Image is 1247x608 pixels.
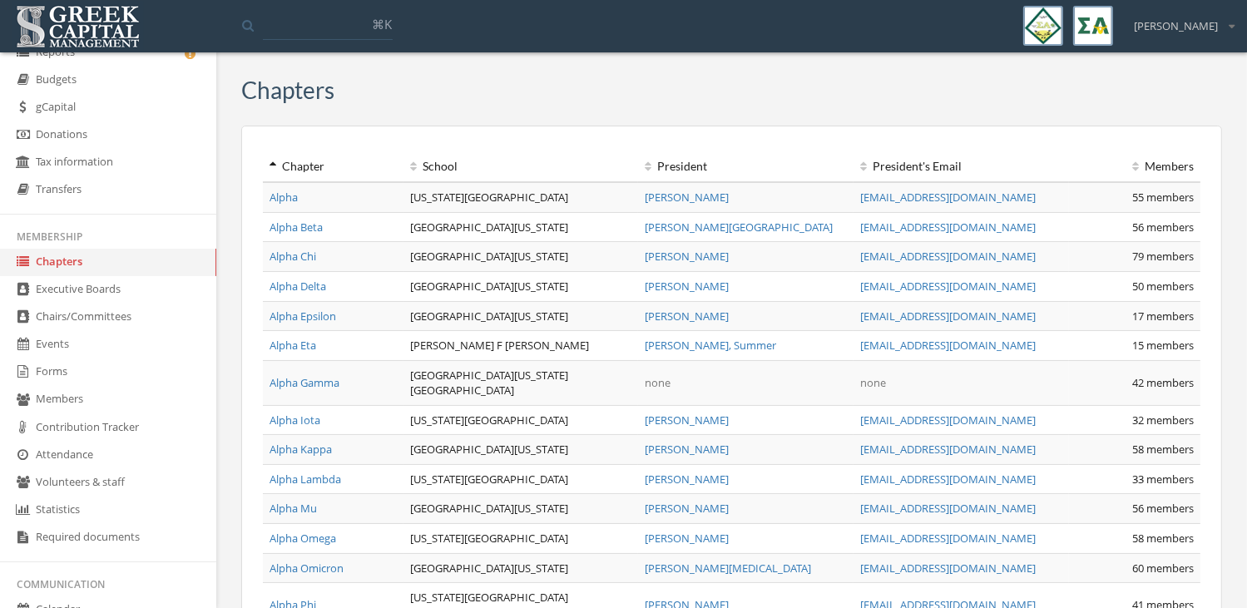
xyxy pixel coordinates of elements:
[403,494,638,524] td: [GEOGRAPHIC_DATA][US_STATE]
[1132,561,1194,576] span: 60 members
[403,553,638,583] td: [GEOGRAPHIC_DATA][US_STATE]
[270,531,336,546] a: Alpha Omega
[645,279,729,294] a: [PERSON_NAME]
[645,309,729,324] a: [PERSON_NAME]
[1134,18,1218,34] span: [PERSON_NAME]
[645,472,729,487] a: [PERSON_NAME]
[1132,338,1194,353] span: 15 members
[241,77,334,103] h3: Chapters
[270,338,316,353] a: Alpha Eta
[860,309,1036,324] a: [EMAIL_ADDRESS][DOMAIN_NAME]
[270,190,298,205] a: Alpha
[403,242,638,272] td: [GEOGRAPHIC_DATA][US_STATE]
[860,531,1036,546] a: [EMAIL_ADDRESS][DOMAIN_NAME]
[270,375,339,390] a: Alpha Gamma
[270,249,316,264] a: Alpha Chi
[1132,190,1194,205] span: 55 members
[860,249,1036,264] a: [EMAIL_ADDRESS][DOMAIN_NAME]
[860,442,1036,457] a: [EMAIL_ADDRESS][DOMAIN_NAME]
[1132,279,1194,294] span: 50 members
[270,501,317,516] a: Alpha Mu
[645,442,729,457] a: [PERSON_NAME]
[860,279,1036,294] a: [EMAIL_ADDRESS][DOMAIN_NAME]
[403,182,638,212] td: [US_STATE][GEOGRAPHIC_DATA]
[403,524,638,554] td: [US_STATE][GEOGRAPHIC_DATA]
[860,190,1036,205] a: [EMAIL_ADDRESS][DOMAIN_NAME]
[270,309,336,324] a: Alpha Epsilon
[403,212,638,242] td: [GEOGRAPHIC_DATA][US_STATE]
[645,413,729,428] a: [PERSON_NAME]
[1132,442,1194,457] span: 58 members
[1132,375,1194,390] span: 42 members
[1132,501,1194,516] span: 56 members
[860,220,1036,235] a: [EMAIL_ADDRESS][DOMAIN_NAME]
[645,501,729,516] a: [PERSON_NAME]
[403,405,638,435] td: [US_STATE][GEOGRAPHIC_DATA]
[1132,220,1194,235] span: 56 members
[1132,249,1194,264] span: 79 members
[1132,413,1194,428] span: 32 members
[645,220,833,235] a: [PERSON_NAME][GEOGRAPHIC_DATA]
[860,501,1036,516] a: [EMAIL_ADDRESS][DOMAIN_NAME]
[403,435,638,465] td: [GEOGRAPHIC_DATA][US_STATE]
[403,464,638,494] td: [US_STATE][GEOGRAPHIC_DATA]
[410,158,631,175] div: School
[1123,6,1235,34] div: [PERSON_NAME]
[645,249,729,264] a: [PERSON_NAME]
[860,472,1036,487] a: [EMAIL_ADDRESS][DOMAIN_NAME]
[403,360,638,405] td: [GEOGRAPHIC_DATA][US_STATE] [GEOGRAPHIC_DATA]
[860,561,1036,576] a: [EMAIL_ADDRESS][DOMAIN_NAME]
[270,442,332,457] a: Alpha Kappa
[645,158,847,175] div: President
[860,338,1036,353] a: [EMAIL_ADDRESS][DOMAIN_NAME]
[270,413,320,428] a: Alpha Iota
[860,375,886,390] span: none
[403,271,638,301] td: [GEOGRAPHIC_DATA][US_STATE]
[270,561,344,576] a: Alpha Omicron
[1132,309,1194,324] span: 17 members
[270,279,326,294] a: Alpha Delta
[372,16,392,32] span: ⌘K
[645,190,729,205] a: [PERSON_NAME]
[645,338,776,353] a: [PERSON_NAME], Summer
[270,220,323,235] a: Alpha Beta
[1132,472,1194,487] span: 33 members
[403,331,638,361] td: [PERSON_NAME] F [PERSON_NAME]
[1076,158,1194,175] div: Members
[270,472,341,487] a: Alpha Lambda
[860,158,1062,175] div: President 's Email
[645,561,811,576] a: [PERSON_NAME][MEDICAL_DATA]
[270,158,397,175] div: Chapter
[403,301,638,331] td: [GEOGRAPHIC_DATA][US_STATE]
[1132,531,1194,546] span: 58 members
[645,531,729,546] a: [PERSON_NAME]
[645,375,671,390] span: none
[860,413,1036,428] a: [EMAIL_ADDRESS][DOMAIN_NAME]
